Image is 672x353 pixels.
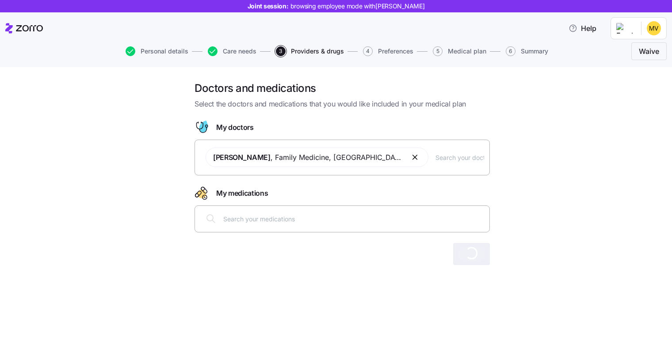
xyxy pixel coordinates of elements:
span: Summary [521,48,548,54]
span: Waive [639,46,659,57]
span: My doctors [216,122,254,133]
button: 4Preferences [363,46,413,56]
span: Providers & drugs [291,48,344,54]
button: 5Medical plan [433,46,486,56]
span: 5 [433,46,443,56]
span: 3 [276,46,286,56]
span: Care needs [223,48,256,54]
button: Help [561,19,603,37]
span: Preferences [378,48,413,54]
a: Care needs [206,46,256,56]
span: 6 [506,46,515,56]
a: Personal details [124,46,188,56]
button: Personal details [126,46,188,56]
button: 6Summary [506,46,548,56]
span: Help [569,23,596,34]
img: Employer logo [616,23,634,34]
svg: Drugs [195,186,209,200]
button: Care needs [208,46,256,56]
span: , Family Medicine , [GEOGRAPHIC_DATA], [GEOGRAPHIC_DATA] [213,152,403,163]
svg: Doctor figure [195,120,209,134]
input: Search your medications [223,214,484,224]
span: Joint session: [248,2,425,11]
span: Select the doctors and medications that you would like included in your medical plan [195,99,490,110]
h1: Doctors and medications [195,81,490,95]
span: [PERSON_NAME] [213,153,271,162]
button: Waive [631,42,667,60]
button: 3Providers & drugs [276,46,344,56]
input: Search your doctors [435,152,484,162]
span: My medications [216,188,268,199]
span: Medical plan [448,48,486,54]
span: Personal details [141,48,188,54]
a: 3Providers & drugs [274,46,344,56]
span: browsing employee mode with [PERSON_NAME] [290,2,425,11]
img: a9bf1ec12e046d5dbf4a43dbea21df23 [647,21,661,35]
span: 4 [363,46,373,56]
